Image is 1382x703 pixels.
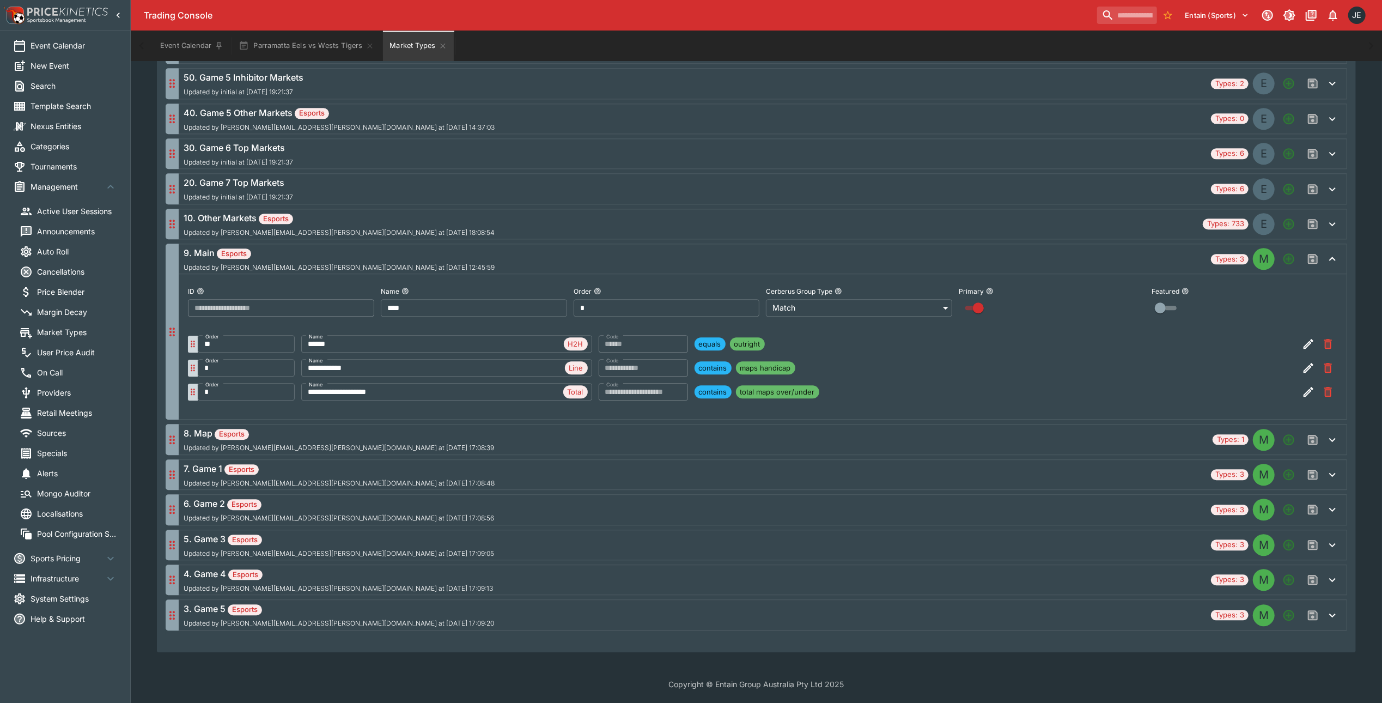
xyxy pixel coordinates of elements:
[1279,214,1299,234] button: Add a new Market type to the group
[959,287,984,296] p: Primary
[1159,7,1177,24] button: No Bookmarks
[37,286,117,298] span: Price Blender
[1279,144,1299,163] button: Add a new Market type to the group
[1152,287,1179,296] p: Featured
[1211,574,1249,585] span: Types: 3
[184,497,494,510] h6: 6. Game 2
[1348,7,1366,24] div: James Edlin
[184,124,495,131] span: Updated by [PERSON_NAME][EMAIL_ADDRESS][PERSON_NAME][DOMAIN_NAME] at [DATE] 14:37:03
[37,367,117,378] span: On Call
[205,330,219,343] label: Order
[736,387,819,398] span: total maps over/under
[736,363,795,374] span: maps handicap
[695,387,732,398] span: contains
[154,31,230,61] button: Event Calendar
[37,205,117,217] span: Active User Sessions
[766,287,832,296] p: Cerberus Group Type
[295,108,329,119] span: Esports
[1279,74,1299,93] button: Add a new Market type to the group
[1303,109,1323,129] span: Save changes to the Market Type group
[1211,78,1249,89] span: Types: 2
[31,161,117,172] span: Tournaments
[401,287,409,295] button: Name
[37,326,117,338] span: Market Types
[1253,108,1275,130] div: EVENT
[766,299,952,317] div: Match
[1211,148,1249,159] span: Types: 6
[31,60,117,71] span: New Event
[184,602,494,615] h6: 3. Game 5
[1345,3,1369,27] button: James Edlin
[1279,430,1299,450] button: Add a new Market type to the group
[37,447,117,459] span: Specials
[1253,248,1275,270] div: MATCH
[309,378,323,391] label: Name
[228,604,262,615] span: Esports
[1279,109,1299,129] button: Add a new Market type to the group
[37,226,117,237] span: Announcements
[1179,7,1256,24] button: Select Tenant
[1203,219,1249,229] span: Types: 733
[228,569,263,580] span: Esports
[227,499,261,510] span: Esports
[217,249,251,259] span: Esports
[1279,535,1299,555] button: Add a new Market type to the group
[1318,358,1338,378] button: Remove Market Code from the group
[184,532,494,546] h6: 5. Game 3
[835,287,842,295] button: Cerberus Group Type
[1213,434,1249,445] span: Types: 1
[1279,570,1299,590] button: Add a new Market type to the group
[309,354,323,367] label: Name
[564,339,588,350] span: H2H
[188,287,194,296] p: ID
[205,378,219,391] label: Order
[1253,178,1275,200] div: EVENT
[1211,113,1249,124] span: Types: 0
[1253,534,1275,556] div: MATCH
[1303,74,1323,93] span: Save changes to the Market Type group
[1280,5,1299,25] button: Toggle light/dark mode
[232,31,381,61] button: Parramatta Eels vs Wests Tigers
[27,8,108,16] img: PriceKinetics
[184,264,495,271] span: Updated by [PERSON_NAME][EMAIL_ADDRESS][PERSON_NAME][DOMAIN_NAME] at [DATE] 12:45:59
[1211,505,1249,516] span: Types: 3
[594,287,601,295] button: Order
[695,363,732,374] span: contains
[1303,214,1323,234] span: Save changes to the Market Type group
[1253,569,1275,591] div: MATCH
[1303,144,1323,163] span: Save changes to the Market Type group
[184,71,303,84] h6: 50. Game 5 Inhibitor Markets
[224,464,259,475] span: Esports
[1097,7,1157,24] input: search
[1211,184,1249,195] span: Types: 6
[563,387,588,398] span: Total
[1253,464,1275,486] div: MATCH
[197,287,204,295] button: ID
[31,181,104,192] span: Management
[1279,179,1299,199] button: Add a new Market type to the group
[1211,254,1249,265] span: Types: 3
[1211,469,1249,480] span: Types: 3
[31,593,117,604] span: System Settings
[1279,465,1299,484] button: Add a new Market type to the group
[1318,334,1338,354] button: Remove Market Code from the group
[1279,249,1299,269] button: Add a new Market type to the group
[184,176,293,189] h6: 20. Game 7 Top Markets
[184,193,293,201] span: Updated by initial at [DATE] 19:21:37
[1253,499,1275,520] div: MATCH
[31,120,117,132] span: Nexus Entities
[37,427,117,439] span: Sources
[1303,605,1323,625] span: Save changes to the Market Type group
[1303,500,1323,519] span: Save changes to the Market Type group
[184,514,494,522] span: Updated by [PERSON_NAME][EMAIL_ADDRESS][PERSON_NAME][DOMAIN_NAME] at [DATE] 17:08:56
[184,462,495,475] h6: 7. Game 1
[1258,5,1277,25] button: Connected to PK
[1253,213,1275,235] div: EVENT
[1303,570,1323,590] span: Save changes to the Market Type group
[184,141,293,154] h6: 30. Game 6 Top Markets
[259,214,293,225] span: Esports
[1303,430,1323,450] span: Save changes to the Market Type group
[574,287,592,296] p: Order
[1303,535,1323,555] span: Save changes to the Market Type group
[31,613,117,625] span: Help & Support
